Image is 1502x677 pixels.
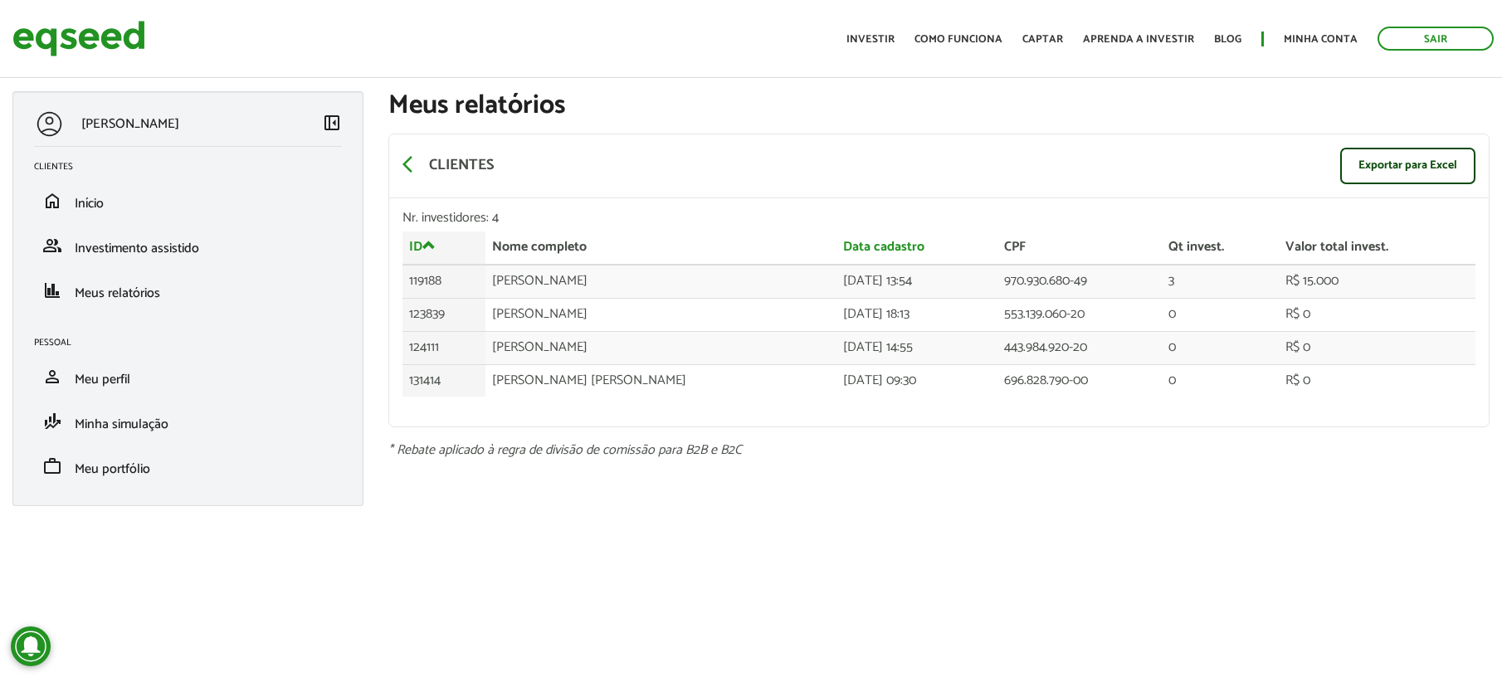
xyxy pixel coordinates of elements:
td: [PERSON_NAME] [485,298,837,331]
a: Como funciona [914,34,1002,45]
span: group [42,236,62,256]
span: left_panel_close [322,113,342,133]
em: * Rebate aplicado à regra de divisão de comissão para B2B e B2C [388,439,742,461]
span: finance [42,280,62,300]
td: 970.930.680-49 [997,265,1162,298]
p: [PERSON_NAME] [81,116,179,132]
td: [DATE] 14:55 [836,331,997,364]
img: EqSeed [12,17,145,61]
th: Qt invest. [1162,231,1279,265]
h1: Meus relatórios [388,91,1490,120]
span: Investimento assistido [75,237,199,260]
td: 119188 [402,265,485,298]
td: [DATE] 13:54 [836,265,997,298]
a: groupInvestimento assistido [34,236,342,256]
li: Minha simulação [22,399,354,444]
a: Colapsar menu [322,113,342,136]
span: person [42,367,62,387]
td: [DATE] 09:30 [836,364,997,397]
li: Meu portfólio [22,444,354,489]
li: Meu perfil [22,354,354,399]
a: Investir [846,34,895,45]
li: Meus relatórios [22,268,354,313]
span: home [42,191,62,211]
td: [PERSON_NAME] [485,265,837,298]
td: 553.139.060-20 [997,298,1162,331]
h2: Clientes [34,162,354,172]
td: R$ 0 [1279,331,1475,364]
span: Início [75,192,104,215]
span: Minha simulação [75,413,168,436]
td: [PERSON_NAME] [PERSON_NAME] [485,364,837,397]
td: 3 [1162,265,1279,298]
span: Meu portfólio [75,458,150,480]
a: finance_modeMinha simulação [34,412,342,431]
span: finance_mode [42,412,62,431]
td: 443.984.920-20 [997,331,1162,364]
td: 696.828.790-00 [997,364,1162,397]
td: [DATE] 18:13 [836,298,997,331]
li: Início [22,178,354,223]
a: Minha conta [1284,34,1358,45]
a: Captar [1022,34,1063,45]
a: ID [409,238,436,254]
td: R$ 0 [1279,298,1475,331]
a: workMeu portfólio [34,456,342,476]
span: Meus relatórios [75,282,160,304]
th: CPF [997,231,1162,265]
td: R$ 0 [1279,364,1475,397]
a: financeMeus relatórios [34,280,342,300]
th: Valor total invest. [1279,231,1475,265]
td: 0 [1162,331,1279,364]
p: Clientes [429,157,494,175]
a: personMeu perfil [34,367,342,387]
a: Aprenda a investir [1083,34,1194,45]
li: Investimento assistido [22,223,354,268]
a: homeInício [34,191,342,211]
td: 0 [1162,364,1279,397]
div: Nr. investidores: 4 [402,212,1476,225]
span: arrow_back_ios [402,154,422,174]
td: 124111 [402,331,485,364]
td: [PERSON_NAME] [485,331,837,364]
span: work [42,456,62,476]
th: Nome completo [485,231,837,265]
h2: Pessoal [34,338,354,348]
a: Sair [1378,27,1494,51]
a: Exportar para Excel [1340,148,1475,184]
td: 0 [1162,298,1279,331]
span: Meu perfil [75,368,130,391]
a: arrow_back_ios [402,154,422,178]
a: Data cadastro [843,241,924,254]
td: R$ 15.000 [1279,265,1475,298]
td: 131414 [402,364,485,397]
a: Blog [1214,34,1241,45]
td: 123839 [402,298,485,331]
